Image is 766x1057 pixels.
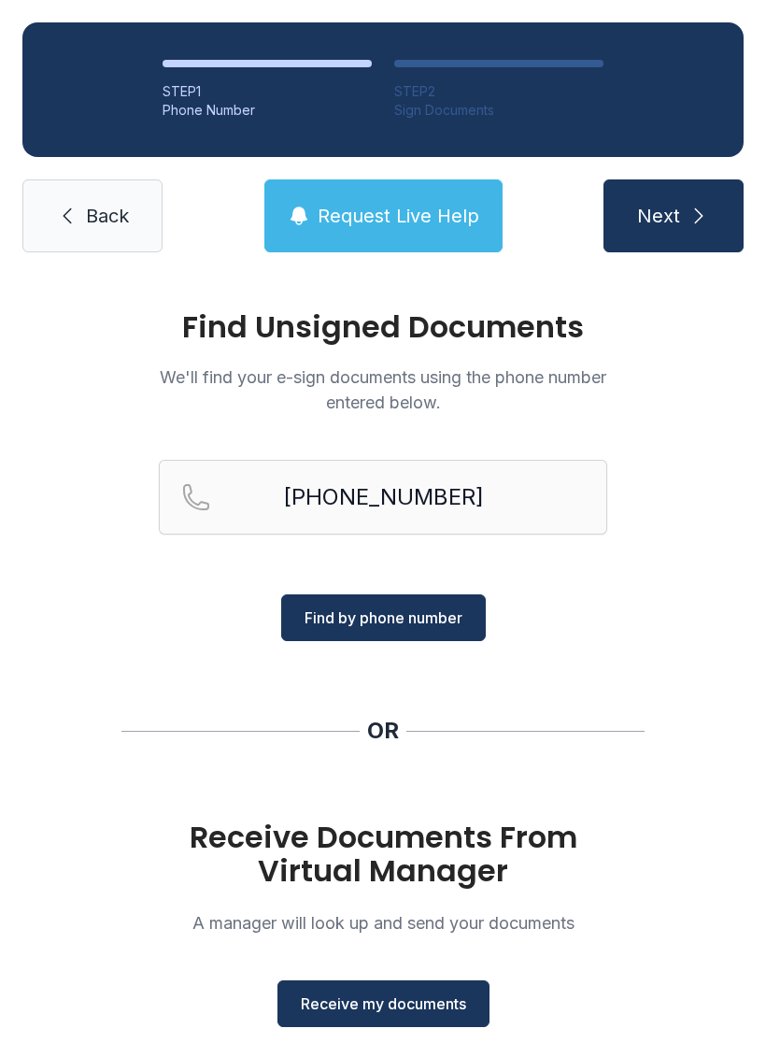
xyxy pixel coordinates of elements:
[159,821,607,888] h1: Receive Documents From Virtual Manager
[305,607,462,629] span: Find by phone number
[637,203,680,229] span: Next
[394,82,603,101] div: STEP 2
[159,312,607,342] h1: Find Unsigned Documents
[163,82,372,101] div: STEP 1
[301,993,466,1015] span: Receive my documents
[159,460,607,535] input: Reservation phone number
[159,364,607,415] p: We'll find your e-sign documents using the phone number entered below.
[367,716,399,746] div: OR
[163,101,372,120] div: Phone Number
[86,203,129,229] span: Back
[394,101,603,120] div: Sign Documents
[318,203,479,229] span: Request Live Help
[159,910,607,936] p: A manager will look up and send your documents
